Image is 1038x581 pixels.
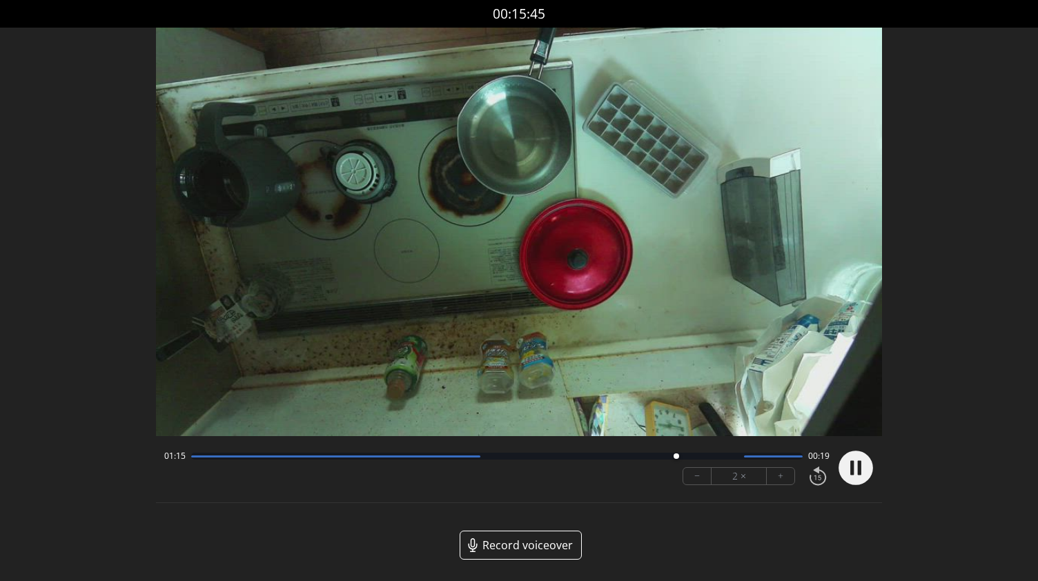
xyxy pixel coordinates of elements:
[712,468,767,484] div: 2 ×
[767,468,794,484] button: +
[460,531,582,560] a: Record voiceover
[493,4,545,24] a: 00:15:45
[808,451,830,462] span: 00:19
[683,468,712,484] button: −
[164,451,186,462] span: 01:15
[482,537,573,553] span: Record voiceover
